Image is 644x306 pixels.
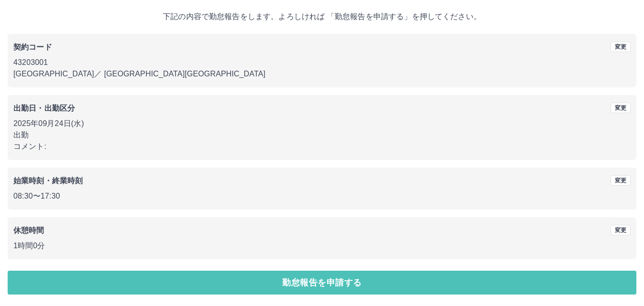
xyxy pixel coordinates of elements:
p: コメント: [13,141,631,152]
p: 43203001 [13,57,631,68]
p: 08:30 〜 17:30 [13,190,631,202]
p: 下記の内容で勤怠報告をします。よろしければ 「勤怠報告を申請する」を押してください。 [8,11,636,22]
p: [GEOGRAPHIC_DATA] ／ [GEOGRAPHIC_DATA][GEOGRAPHIC_DATA] [13,68,631,80]
button: 変更 [611,42,631,52]
button: 変更 [611,225,631,235]
b: 始業時刻・終業時刻 [13,177,83,185]
button: 変更 [611,103,631,113]
p: 1時間0分 [13,240,631,252]
button: 変更 [611,175,631,186]
p: 出勤 [13,129,631,141]
b: 契約コード [13,43,52,51]
b: 出勤日・出勤区分 [13,104,75,112]
button: 勤怠報告を申請する [8,271,636,295]
b: 休憩時間 [13,226,44,234]
p: 2025年09月24日(水) [13,118,631,129]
